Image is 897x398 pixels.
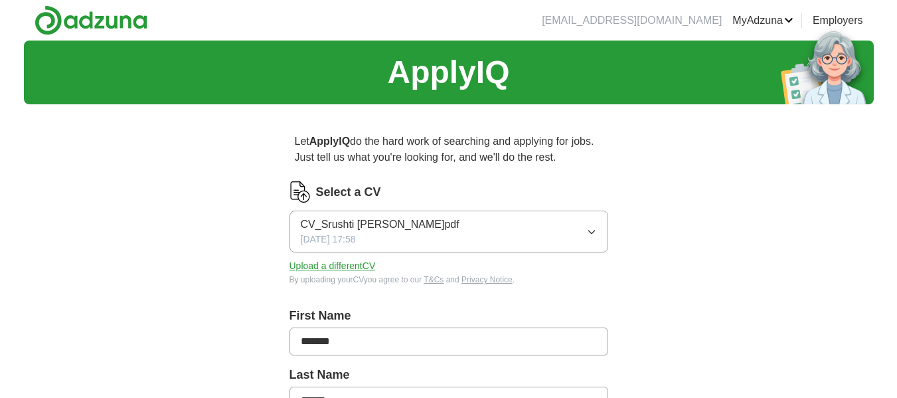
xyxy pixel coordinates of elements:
[289,259,376,273] button: Upload a differentCV
[316,183,381,201] label: Select a CV
[309,136,350,147] strong: ApplyIQ
[461,275,513,284] a: Privacy Notice
[424,275,444,284] a: T&Cs
[289,274,608,286] div: By uploading your CV you agree to our and .
[542,13,722,29] li: [EMAIL_ADDRESS][DOMAIN_NAME]
[301,217,459,233] span: CV_Srushti [PERSON_NAME]pdf
[732,13,793,29] a: MyAdzuna
[289,366,608,384] label: Last Name
[289,128,608,171] p: Let do the hard work of searching and applying for jobs. Just tell us what you're looking for, an...
[35,5,147,35] img: Adzuna logo
[387,49,509,96] h1: ApplyIQ
[289,181,311,203] img: CV Icon
[813,13,863,29] a: Employers
[289,211,608,252] button: CV_Srushti [PERSON_NAME]pdf[DATE] 17:58
[301,233,356,247] span: [DATE] 17:58
[289,307,608,325] label: First Name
